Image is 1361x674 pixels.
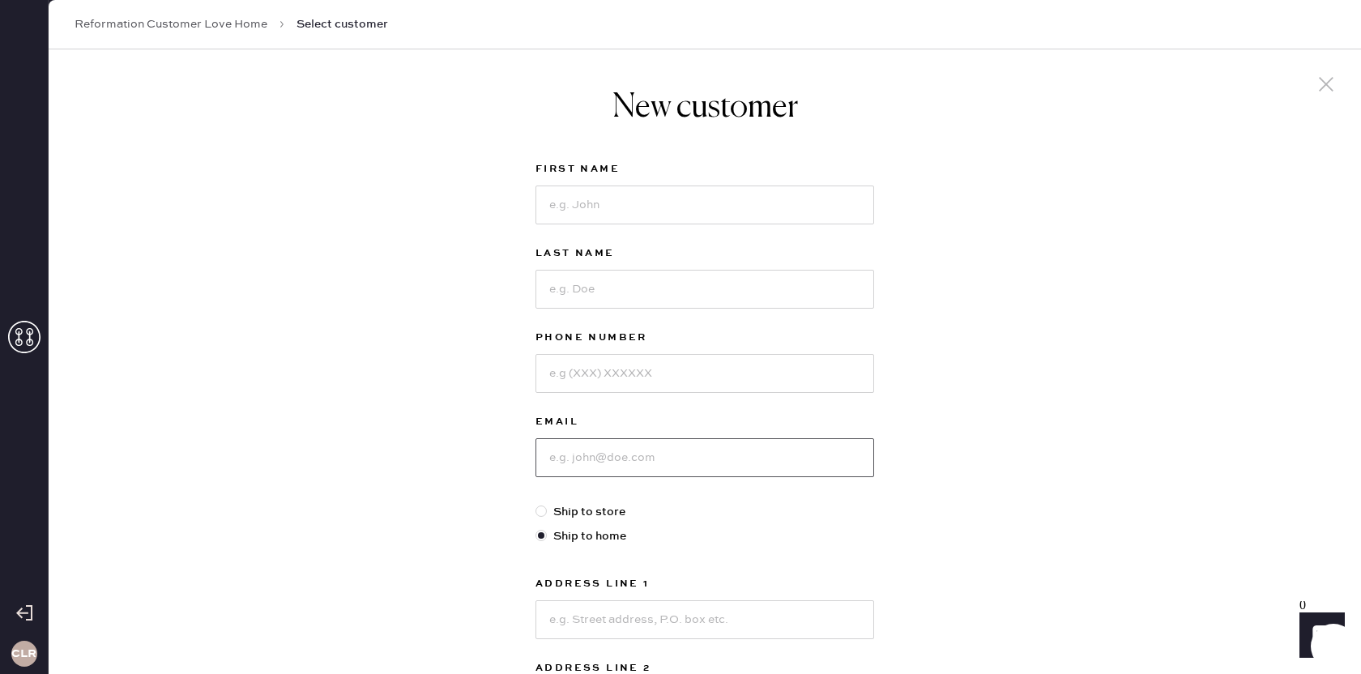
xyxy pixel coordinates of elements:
[535,600,874,639] input: e.g. Street address, P.O. box etc.
[535,160,874,179] label: First Name
[75,16,267,32] a: Reformation Customer Love Home
[535,88,874,127] h1: New customer
[535,328,874,348] label: Phone Number
[535,527,874,545] label: Ship to home
[535,354,874,393] input: e.g (XXX) XXXXXX
[535,270,874,309] input: e.g. Doe
[535,574,874,594] label: Address Line 1
[535,438,874,477] input: e.g. john@doe.com
[535,412,874,432] label: Email
[535,244,874,263] label: Last Name
[11,648,36,659] h3: CLR
[297,16,388,32] span: Select customer
[1284,601,1354,671] iframe: Front Chat
[535,186,874,224] input: e.g. John
[535,503,874,521] label: Ship to store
